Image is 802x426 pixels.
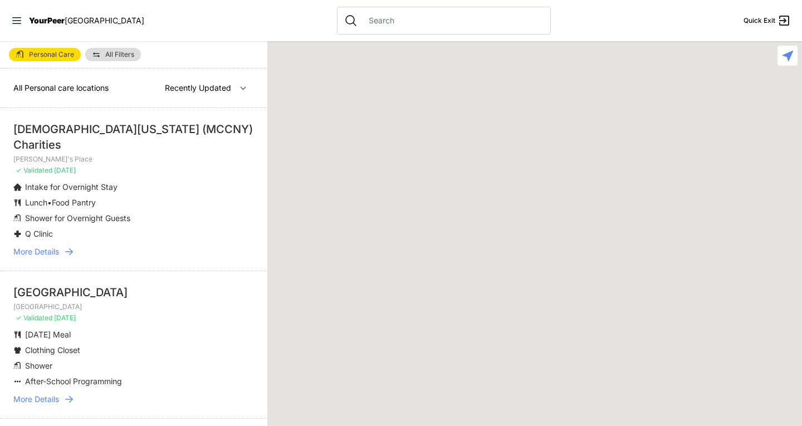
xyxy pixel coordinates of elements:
[105,51,134,58] span: All Filters
[362,15,544,26] input: Search
[65,16,144,25] span: [GEOGRAPHIC_DATA]
[13,394,59,405] span: More Details
[29,16,65,25] span: YourPeer
[29,17,144,24] a: YourPeer[GEOGRAPHIC_DATA]
[52,198,96,207] span: Food Pantry
[13,302,254,311] p: [GEOGRAPHIC_DATA]
[54,314,76,322] span: [DATE]
[29,51,74,58] span: Personal Care
[25,330,71,339] span: [DATE] Meal
[25,198,47,207] span: Lunch
[25,345,80,355] span: Clothing Closet
[13,394,254,405] a: More Details
[13,246,59,257] span: More Details
[744,14,791,27] a: Quick Exit
[25,361,52,370] span: Shower
[25,213,130,223] span: Shower for Overnight Guests
[16,166,52,174] span: ✓ Validated
[25,229,53,238] span: Q Clinic
[9,48,81,61] a: Personal Care
[25,182,118,192] span: Intake for Overnight Stay
[13,121,254,153] div: [DEMOGRAPHIC_DATA][US_STATE] (MCCNY) Charities
[13,155,254,164] p: [PERSON_NAME]'s Place
[47,198,52,207] span: •
[13,246,254,257] a: More Details
[13,83,109,92] span: All Personal care locations
[54,166,76,174] span: [DATE]
[744,16,775,25] span: Quick Exit
[85,48,141,61] a: All Filters
[13,285,254,300] div: [GEOGRAPHIC_DATA]
[16,314,52,322] span: ✓ Validated
[25,376,122,386] span: After-School Programming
